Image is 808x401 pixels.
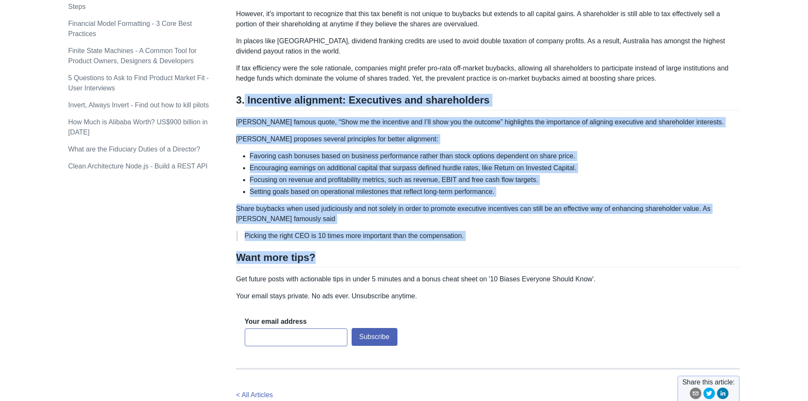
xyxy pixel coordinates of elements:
h2: Want more tips? [236,251,740,267]
button: Subscribe [352,328,397,346]
li: Focusing on revenue and profitability metrics, such as revenue, EBIT and free cash flow targets. [250,175,740,185]
a: Finite State Machines - A Common Tool for Product Owners, Designers & Developers [68,47,197,64]
p: [PERSON_NAME] proposes several principles for better alignment: [236,134,740,144]
p: Get future posts with actionable tips in under 5 minutes and a bonus cheat sheet on '10 Biases Ev... [236,274,740,284]
a: Invert, Always Invert - Find out how to kill pilots [68,101,209,109]
p: Your email stays private. No ads ever. Unsubscribe anytime. [236,291,740,301]
p: If tax efficiency were the sole rationale, companies might prefer pro-rata off-market buybacks, a... [236,63,740,84]
a: Financial Model Formatting - 3 Core Best Practices [68,20,192,37]
p: Share buybacks when used judiciously and not solely in order to promote executive incentives can ... [236,204,740,224]
label: Your email address [245,317,307,326]
a: What are the Fiduciary Duties of a Director? [68,146,200,153]
h2: 3. Incentive alignment: Executives and shareholders [236,94,740,110]
a: Clean Architecture Node.js - Build a REST API [68,163,208,170]
p: However, it's important to recognize that this tax benefit is not unique to buybacks but extends ... [236,9,740,29]
p: [PERSON_NAME] famous quote, “Show me the incentive and I’ll show you the outcome” highlights the ... [236,117,740,127]
a: 5 Questions to Ask to Find Product Market Fit - User Interviews [68,74,209,92]
span: Share this article: [682,377,735,387]
li: Favoring cash bonuses based on business performance rather than stock options dependent on share ... [250,151,740,161]
p: Picking the right CEO is 10 times more important than the compensation. [245,231,733,241]
p: In places like [GEOGRAPHIC_DATA], dividend franking credits are used to avoid double taxation of ... [236,36,740,56]
li: Encouraging earnings on additional capital that surpass defined hurdle rates, like Return on Inve... [250,163,740,173]
a: < All Articles [236,391,273,398]
li: Setting goals based on operational milestones that reflect long-term performance. [250,187,740,197]
a: How Much is Alibaba Worth? US$900 billion in [DATE] [68,118,208,136]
